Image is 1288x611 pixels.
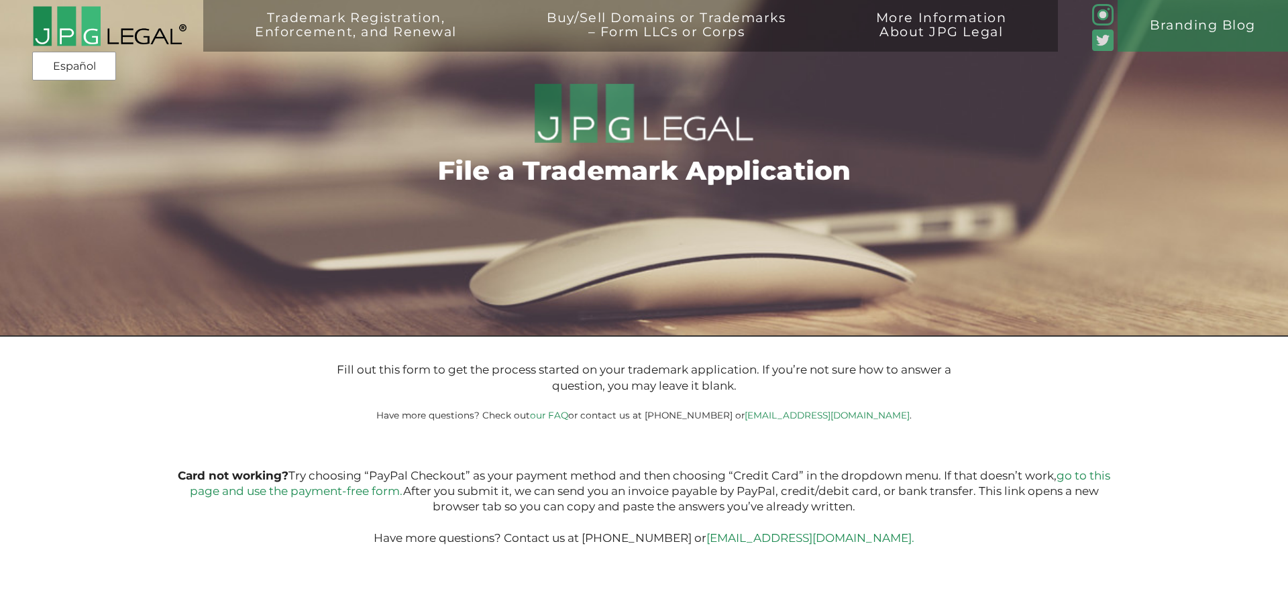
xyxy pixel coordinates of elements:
small: Have more questions? Check out or contact us at [PHONE_NUMBER] or . [376,410,912,421]
a: Español [36,54,112,78]
img: glyph-logo_May2016-green3-90.png [1092,4,1114,25]
a: [EMAIL_ADDRESS][DOMAIN_NAME] [745,410,910,421]
p: Fill out this form to get the process started on your trademark application. If you’re not sure h... [335,362,953,394]
p: Try choosing “PayPal Checkout” as your payment method and then choosing “Credit Card” in the drop... [168,468,1121,546]
a: Buy/Sell Domains or Trademarks– Form LLCs or Corps [508,11,824,62]
a: More InformationAbout JPG Legal [837,11,1045,62]
a: [EMAIL_ADDRESS][DOMAIN_NAME]. [706,531,914,545]
img: 2016-logo-black-letters-3-r.png [32,5,186,48]
img: Twitter_Social_Icon_Rounded_Square_Color-mid-green3-90.png [1092,30,1114,51]
b: Card not working? [178,469,288,482]
a: Trademark Registration,Enforcement, and Renewal [217,11,496,62]
a: our FAQ [530,410,568,421]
